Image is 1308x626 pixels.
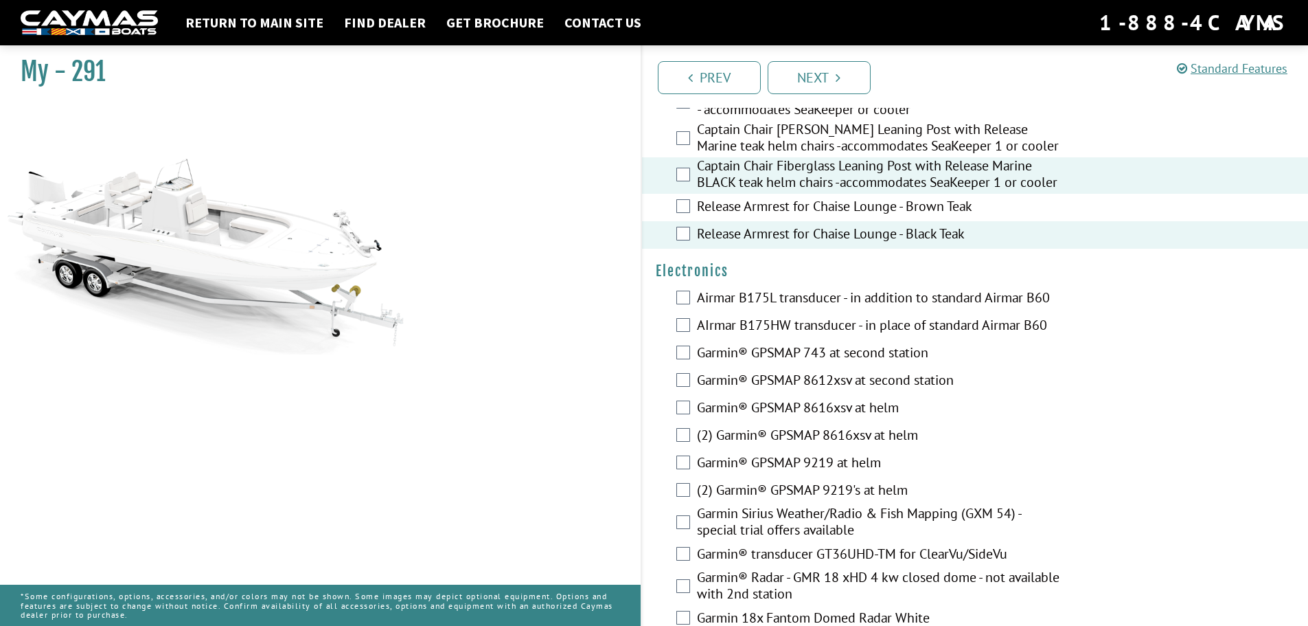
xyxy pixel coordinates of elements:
[179,14,330,32] a: Return to main site
[697,225,1064,245] label: Release Armrest for Chaise Lounge - Black Teak
[768,61,871,94] a: Next
[656,262,1295,280] h4: Electronics
[697,546,1064,566] label: Garmin® transducer GT36UHD-TM for ClearVu/SideVu
[697,157,1064,194] label: Captain Chair Fiberglass Leaning Post with Release Marine BLACK teak helm chairs -accommodates Se...
[697,289,1064,309] label: Airmar B175L transducer - in addition to standard Airmar B60
[697,399,1064,419] label: Garmin® GPSMAP 8616xsv at helm
[337,14,433,32] a: Find Dealer
[697,121,1064,157] label: Captain Chair [PERSON_NAME] Leaning Post with Release Marine teak helm chairs -accommodates SeaKe...
[1177,60,1287,76] a: Standard Features
[697,569,1064,605] label: Garmin® Radar - GMR 18 xHD 4 kw closed dome - not available with 2nd station
[697,427,1064,447] label: (2) Garmin® GPSMAP 8616xsv at helm
[1099,8,1287,38] div: 1-888-4CAYMAS
[697,344,1064,364] label: Garmin® GPSMAP 743 at second station
[697,372,1064,392] label: Garmin® GPSMAP 8612xsv at second station
[21,10,158,36] img: white-logo-c9c8dbefe5ff5ceceb0f0178aa75bf4bb51f6bca0971e226c86eb53dfe498488.png
[439,14,551,32] a: Get Brochure
[658,61,761,94] a: Prev
[558,14,648,32] a: Contact Us
[21,56,606,87] h1: My - 291
[21,585,620,626] p: *Some configurations, options, accessories, and/or colors may not be shown. Some images may depic...
[697,317,1064,337] label: AIrmar B175HW transducer - in place of standard Airmar B60
[697,505,1064,541] label: Garmin Sirius Weather/Radio & Fish Mapping (GXM 54) - special trial offers available
[697,482,1064,502] label: (2) Garmin® GPSMAP 9219's at helm
[697,198,1064,218] label: Release Armrest for Chaise Lounge - Brown Teak
[697,454,1064,474] label: Garmin® GPSMAP 9219 at helm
